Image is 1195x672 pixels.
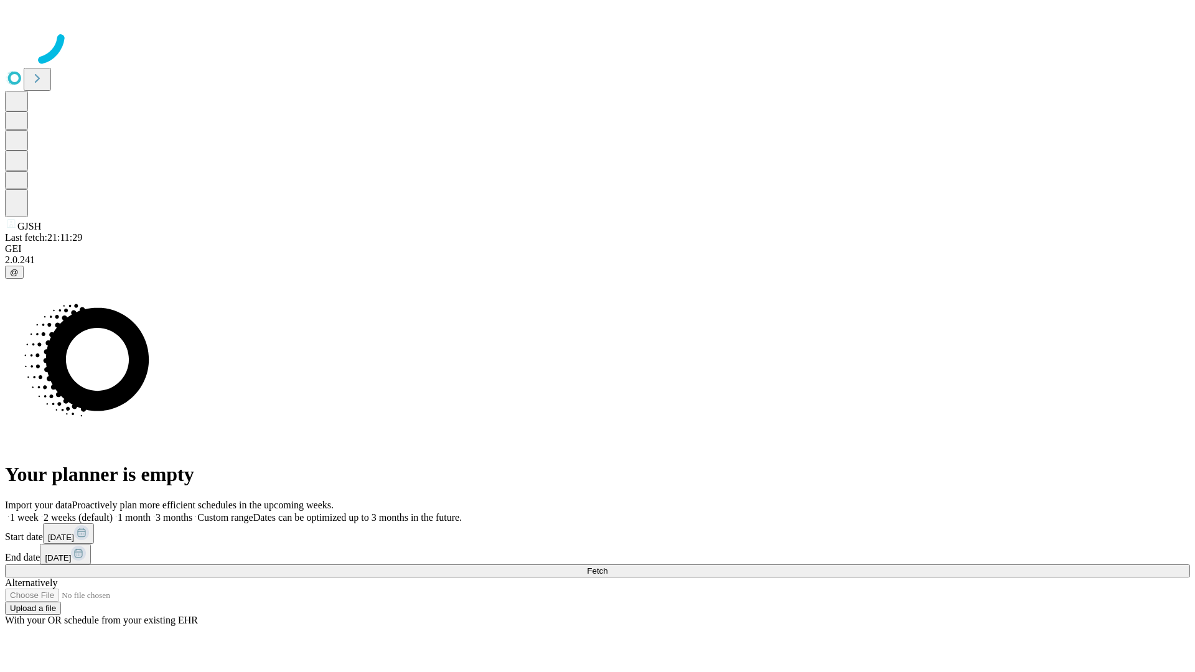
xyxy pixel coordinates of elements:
[5,577,57,588] span: Alternatively
[5,544,1190,564] div: End date
[587,566,607,576] span: Fetch
[5,254,1190,266] div: 2.0.241
[156,512,192,523] span: 3 months
[5,523,1190,544] div: Start date
[17,221,41,231] span: GJSH
[5,602,61,615] button: Upload a file
[10,512,39,523] span: 1 week
[5,232,82,243] span: Last fetch: 21:11:29
[5,463,1190,486] h1: Your planner is empty
[5,243,1190,254] div: GEI
[43,523,94,544] button: [DATE]
[10,268,19,277] span: @
[197,512,253,523] span: Custom range
[5,266,24,279] button: @
[253,512,462,523] span: Dates can be optimized up to 3 months in the future.
[44,512,113,523] span: 2 weeks (default)
[72,500,334,510] span: Proactively plan more efficient schedules in the upcoming weeks.
[5,615,198,625] span: With your OR schedule from your existing EHR
[48,533,74,542] span: [DATE]
[40,544,91,564] button: [DATE]
[5,500,72,510] span: Import your data
[5,564,1190,577] button: Fetch
[118,512,151,523] span: 1 month
[45,553,71,562] span: [DATE]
